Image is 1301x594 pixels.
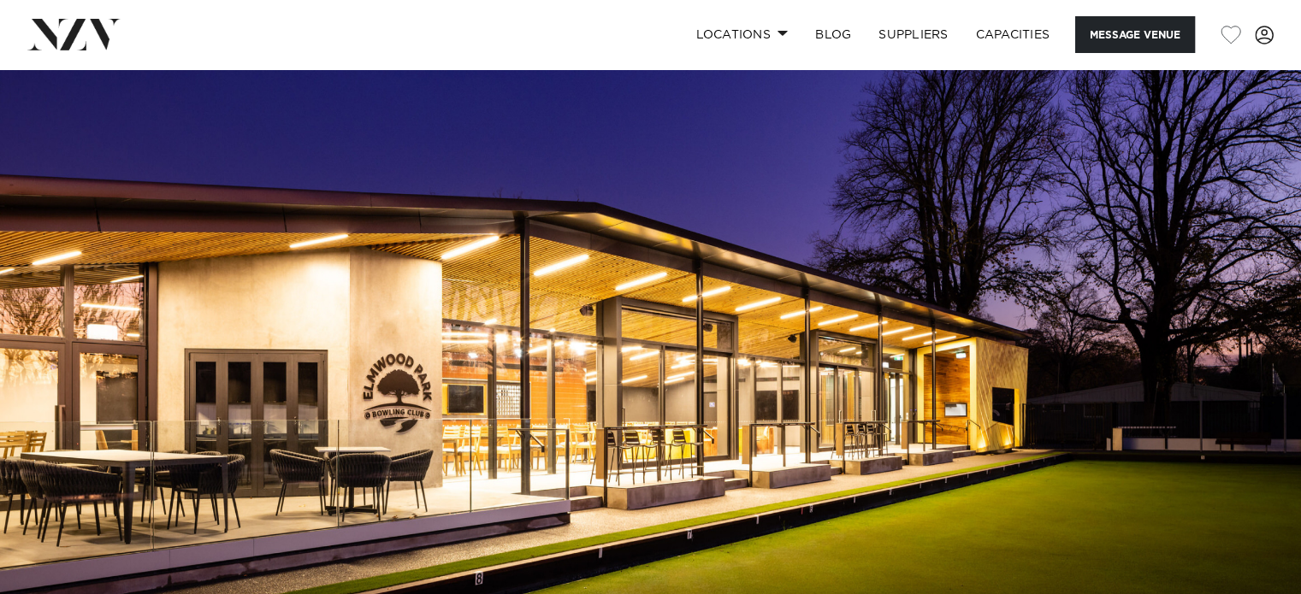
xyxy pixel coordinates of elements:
[27,19,121,50] img: nzv-logo.png
[801,16,865,53] a: BLOG
[865,16,961,53] a: SUPPLIERS
[1075,16,1195,53] button: Message Venue
[962,16,1064,53] a: Capacities
[682,16,801,53] a: Locations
